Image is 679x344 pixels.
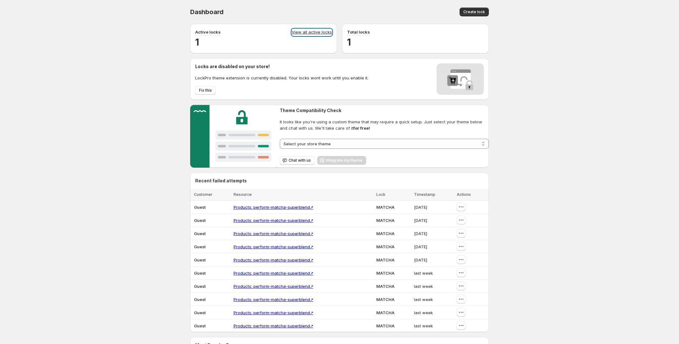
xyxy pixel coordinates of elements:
span: Guest [194,310,206,315]
p: Total locks [347,29,370,35]
span: It looks like you're using a custom theme that may require a quick setup. Just select your theme ... [280,119,489,131]
span: MATCHA [376,297,395,302]
a: Products: perform-matcha-superblend↗ [234,218,313,223]
h2: 1 [347,36,484,48]
span: Dashboard [190,8,224,16]
span: MATCHA [376,310,395,315]
a: Products: perform-matcha-superblend↗ [234,284,313,289]
a: Products: perform-matcha-superblend↗ [234,257,313,262]
span: Guest [194,231,206,236]
a: View all active locks [292,29,332,36]
a: Products: perform-matcha-superblend↗ [234,323,313,328]
button: Fix this [195,86,216,95]
a: Products: perform-matcha-superblend↗ [234,297,313,302]
span: last week [414,310,433,315]
span: Guest [194,323,206,328]
span: MATCHA [376,284,395,289]
span: MATCHA [376,231,395,236]
h2: Recent failed attempts [195,178,247,184]
img: Customer support [190,105,277,168]
span: last week [414,271,433,276]
a: Products: perform-matcha-superblend↗ [234,244,313,249]
a: Products: perform-matcha-superblend↗ [234,310,313,315]
h2: 1 [195,36,332,48]
span: Customer [194,192,213,197]
img: Locks disabled [437,63,484,95]
span: Create lock [463,9,485,14]
span: Guest [194,271,206,276]
span: MATCHA [376,271,395,276]
span: last week [414,323,433,328]
span: [DATE] [414,257,427,262]
span: MATCHA [376,218,395,223]
span: MATCHA [376,244,395,249]
span: [DATE] [414,244,427,249]
span: [DATE] [414,205,427,210]
span: MATCHA [376,257,395,262]
button: Chat with us [280,156,315,165]
span: last week [414,297,433,302]
span: MATCHA [376,205,395,210]
span: Resource [234,192,252,197]
h2: Theme Compatibility Check [280,107,489,114]
span: last week [414,284,433,289]
span: Actions [457,192,471,197]
span: Fix this [199,88,212,93]
span: [DATE] [414,218,427,223]
h2: Locks are disabled on your store! [195,63,368,70]
span: Guest [194,218,206,223]
button: Create lock [460,8,489,16]
span: [DATE] [414,231,427,236]
span: Timestamp [414,192,435,197]
a: Products: perform-matcha-superblend↗ [234,205,313,210]
p: Active locks [195,29,221,35]
span: Lock [376,192,385,197]
strong: for free! [353,126,370,131]
span: MATCHA [376,323,395,328]
span: Guest [194,284,206,289]
p: LockPro theme extension is currently disabled. Your locks wont work until you enable it. [195,75,368,81]
a: Products: perform-matcha-superblend↗ [234,271,313,276]
span: Guest [194,205,206,210]
a: Products: perform-matcha-superblend↗ [234,231,313,236]
span: Guest [194,297,206,302]
span: Chat with us [289,158,311,163]
span: Guest [194,244,206,249]
span: Guest [194,257,206,262]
